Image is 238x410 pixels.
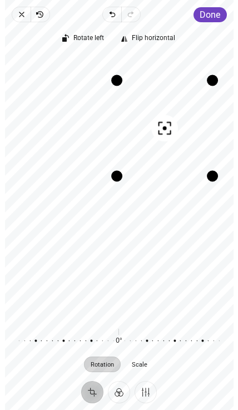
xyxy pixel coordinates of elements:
[193,7,226,22] button: Done
[115,31,182,47] button: Flip horizontal
[207,81,218,176] div: Drag edge r
[84,357,121,372] button: Rotation
[111,75,122,86] div: Drag corner tl
[117,170,212,181] div: Drag edge b
[200,9,220,20] span: Done
[132,362,147,368] span: Scale
[111,170,122,181] div: Drag corner bl
[111,81,122,176] div: Drag edge l
[132,34,175,42] span: Flip horizontal
[73,34,104,42] span: Rotate left
[91,362,114,368] span: Rotation
[117,75,212,86] div: Drag edge t
[125,357,154,372] button: Scale
[57,31,111,47] button: Rotate left
[207,75,218,86] div: Drag corner tr
[207,170,218,181] div: Drag corner br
